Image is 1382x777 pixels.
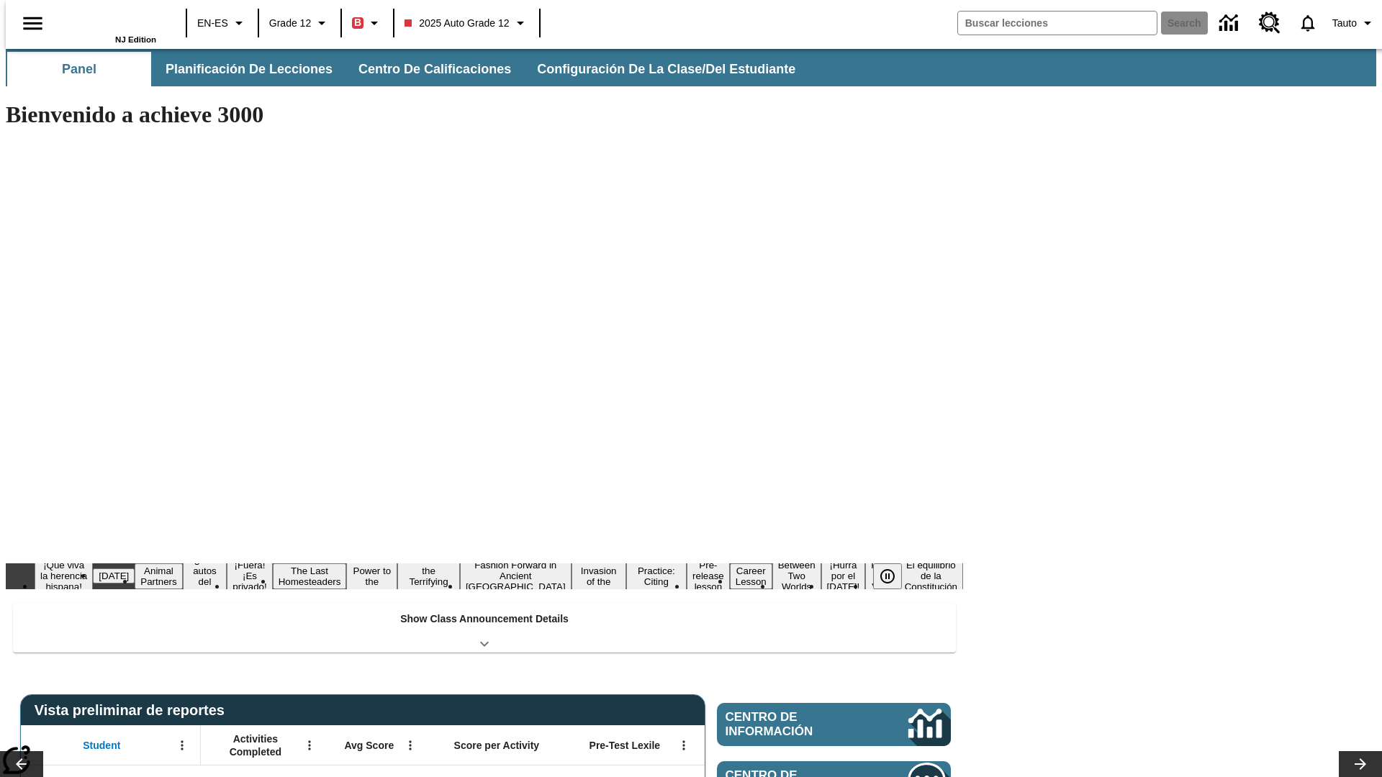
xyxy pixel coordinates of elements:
[344,739,394,752] span: Avg Score
[772,558,821,594] button: Slide 14 Between Two Worlds
[299,735,320,756] button: Abrir menú
[865,558,898,594] button: Slide 16 Point of View
[399,10,534,36] button: Class: 2025 Auto Grade 12, Selecciona una clase
[12,2,54,45] button: Abrir el menú lateral
[590,739,661,752] span: Pre-Test Lexile
[730,563,772,589] button: Slide 13 Career Lesson
[687,558,730,594] button: Slide 12 Pre-release lesson
[197,16,228,31] span: EN-ES
[346,10,389,36] button: Boost El color de la clase es rojo. Cambiar el color de la clase.
[135,563,182,589] button: Slide 3 Animal Partners
[460,558,572,594] button: Slide 9 Fashion Forward in Ancient Rome
[454,739,540,752] span: Score per Activity
[399,735,421,756] button: Abrir menú
[1289,4,1327,42] a: Notificaciones
[397,553,460,600] button: Slide 8 Attack of the Terrifying Tomatoes
[191,10,253,36] button: Language: EN-ES, Selecciona un idioma
[83,739,120,752] span: Student
[1327,10,1382,36] button: Perfil/Configuración
[405,16,509,31] span: 2025 Auto Grade 12
[354,14,361,32] span: B
[63,5,156,44] div: Portada
[1250,4,1289,42] a: Centro de recursos, Se abrirá en una pestaña nueva.
[899,558,963,594] button: Slide 17 El equilibrio de la Constitución
[13,603,956,653] div: Show Class Announcement Details
[35,558,93,594] button: Slide 1 ¡Qué viva la herencia hispana!
[273,563,347,589] button: Slide 6 The Last Homesteaders
[1339,751,1382,777] button: Carrusel de lecciones, seguir
[269,16,311,31] span: Grade 12
[873,563,916,589] div: Pausar
[400,612,569,627] p: Show Class Announcement Details
[626,553,687,600] button: Slide 11 Mixed Practice: Citing Evidence
[347,52,523,86] button: Centro de calificaciones
[208,732,303,758] span: Activities Completed
[35,702,232,719] span: Vista preliminar de reportes
[673,735,695,756] button: Abrir menú
[171,735,193,756] button: Abrir menú
[263,10,336,36] button: Grado: Grade 12, Elige un grado
[726,710,860,739] span: Centro de información
[717,703,951,746] a: Centro de información
[183,553,227,600] button: Slide 4 ¿Los autos del futuro?
[873,563,902,589] button: Pausar
[6,49,1376,86] div: Subbarra de navegación
[1332,16,1357,31] span: Tauto
[1211,4,1250,43] a: Centro de información
[958,12,1157,35] input: search field
[63,6,156,35] a: Portada
[6,52,808,86] div: Subbarra de navegación
[525,52,807,86] button: Configuración de la clase/del estudiante
[572,553,626,600] button: Slide 10 The Invasion of the Free CD
[115,35,156,44] span: NJ Edition
[154,52,344,86] button: Planificación de lecciones
[227,558,272,594] button: Slide 5 ¡Fuera! ¡Es privado!
[6,101,963,128] h1: Bienvenido a achieve 3000
[7,52,151,86] button: Panel
[346,553,397,600] button: Slide 7 Solar Power to the People
[821,558,866,594] button: Slide 15 ¡Hurra por el Día de la Constitución!
[93,568,135,583] button: Slide 2 Día del Trabajo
